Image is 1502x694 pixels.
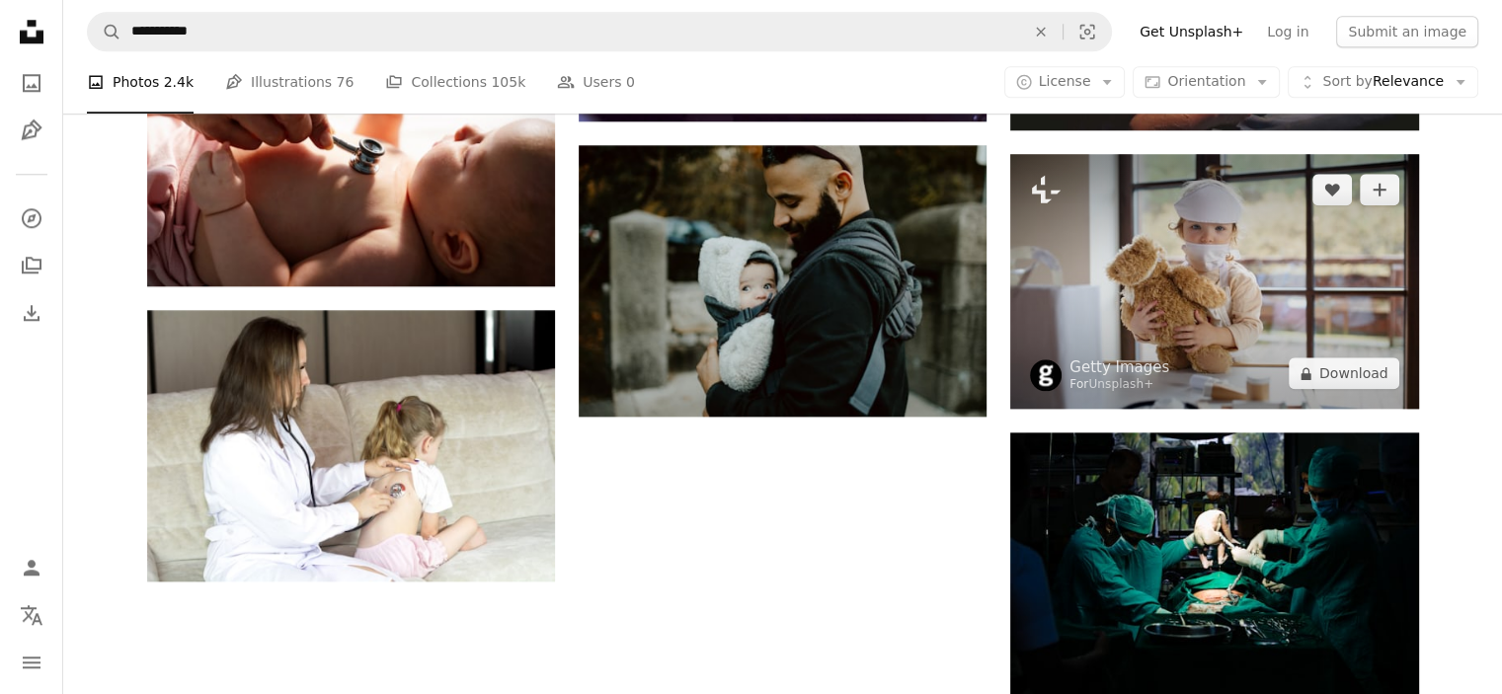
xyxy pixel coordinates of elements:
[147,310,555,581] img: a woman in a white lab coat sitting on a couch with a little girl
[1069,377,1169,393] div: For
[12,548,51,587] a: Log in / Sign up
[1088,377,1153,391] a: Unsplash+
[1010,559,1418,577] a: man in green long sleeve shirt sitting beside man in white long sleeve shirt
[225,51,354,115] a: Illustrations 76
[1010,272,1418,290] a: Small toddler girl with doctor uniform indoors at home, playing with teddy bear.
[12,293,51,333] a: Download History
[12,198,51,238] a: Explore
[1322,74,1372,90] span: Sort by
[1133,67,1280,99] button: Orientation
[87,12,1112,51] form: Find visuals sitewide
[1064,13,1111,50] button: Visual search
[1019,13,1063,50] button: Clear
[1255,16,1320,47] a: Log in
[1312,174,1352,205] button: Like
[1360,174,1399,205] button: Add to Collection
[579,145,987,417] img: man carrying baby
[626,72,635,94] span: 0
[88,13,121,50] button: Search Unsplash
[1288,67,1478,99] button: Sort byRelevance
[147,140,555,158] a: Happy pediatric doctor exams little baby. Health care, medical examination, people concept
[1322,73,1444,93] span: Relevance
[337,72,355,94] span: 76
[579,271,987,289] a: man carrying baby
[1128,16,1255,47] a: Get Unsplash+
[12,63,51,103] a: Photos
[1167,74,1245,90] span: Orientation
[491,72,525,94] span: 105k
[12,246,51,285] a: Collections
[1030,359,1062,391] img: Go to Getty Images's profile
[1010,154,1418,409] img: Small toddler girl with doctor uniform indoors at home, playing with teddy bear.
[1336,16,1478,47] button: Submit an image
[385,51,525,115] a: Collections 105k
[12,643,51,682] button: Menu
[147,436,555,454] a: a woman in a white lab coat sitting on a couch with a little girl
[12,111,51,150] a: Illustrations
[1289,357,1399,389] button: Download
[147,14,555,286] img: Happy pediatric doctor exams little baby. Health care, medical examination, people concept
[557,51,635,115] a: Users 0
[1004,67,1126,99] button: License
[12,595,51,635] button: Language
[12,12,51,55] a: Home — Unsplash
[1039,74,1091,90] span: License
[1069,357,1169,377] a: Getty Images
